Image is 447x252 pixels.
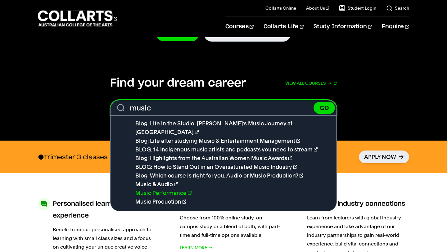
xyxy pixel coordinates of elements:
[180,243,207,252] span: Learn More
[135,198,186,205] a: Music Production
[38,153,149,161] p: Trimester 3 classes start [DATE]!
[135,164,297,170] a: BLOG: How to Stand Out in an Oversaturated Music Industry
[307,198,405,210] h3: Powerful industry connections
[110,76,246,90] h2: Find your dream career
[110,100,337,116] form: Search
[225,16,254,37] a: Courses
[314,102,335,114] button: GO
[135,172,303,179] a: Blog: Which course is right for you: Audio or Music Production?
[135,190,192,196] a: Music Performance
[386,5,409,11] a: Search
[359,151,409,163] a: Apply Now
[314,16,372,37] a: Study Information
[135,155,292,161] a: Blog: Highlights from the Australian Women Music Awards
[180,214,282,240] p: Choose from 100% online study, on-campus study or a blend of both, with part-time and full-time o...
[135,146,318,153] a: BLOG: 14 Indigenous music artists and podcasts you need to stream
[382,16,409,37] a: Enquire
[135,181,178,187] a: Music & Audio
[306,5,329,11] a: About Us
[264,16,304,37] a: Collarts Life
[53,198,155,222] h3: Personalised learning experience
[180,243,213,252] a: Learn More
[285,76,337,90] a: View all courses
[339,5,376,11] a: Student Login
[135,120,292,135] a: Blog: Life in the Studio: [PERSON_NAME]’s Music Journey at [GEOGRAPHIC_DATA]
[265,5,296,11] a: Collarts Online
[135,137,300,144] a: Blog: Life after studying Music & Entertainment Management
[110,100,337,116] input: Search for a course
[38,10,117,27] div: Go to homepage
